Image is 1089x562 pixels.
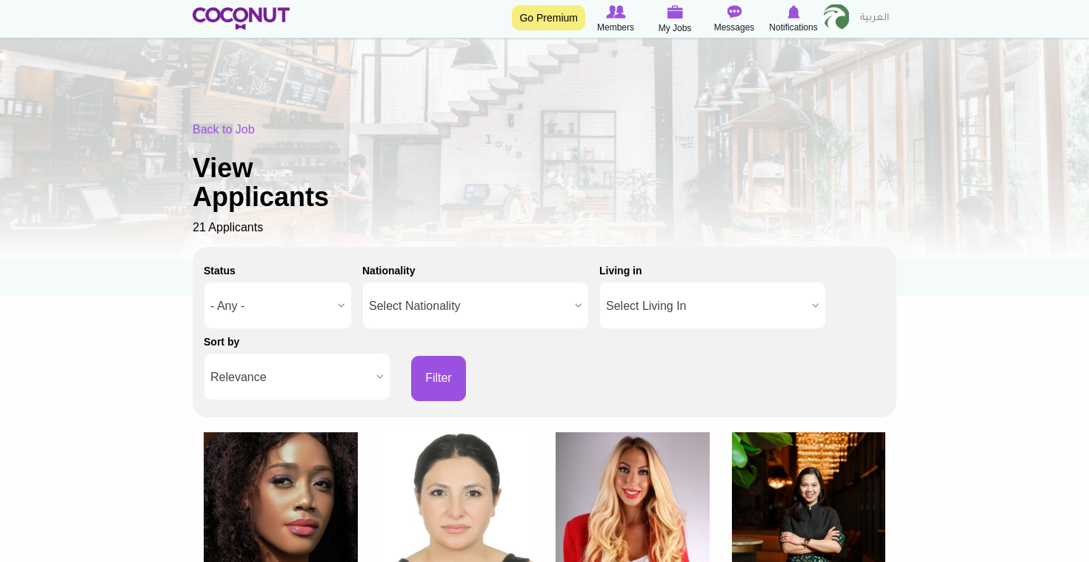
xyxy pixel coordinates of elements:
[193,123,255,136] a: Back to Job
[606,5,625,19] img: Browse Members
[599,263,642,278] label: Living in
[667,5,683,19] img: My Jobs
[769,20,817,35] span: Notifications
[586,4,645,35] a: Browse Members Members
[362,263,416,278] label: Nationality
[210,354,370,401] span: Relevance
[727,5,742,19] img: Messages
[512,5,585,30] a: Go Premium
[193,153,378,212] h1: View Applicants
[210,282,332,330] span: - Any -
[411,356,466,401] button: Filter
[597,20,634,35] span: Members
[659,21,692,36] span: My Jobs
[606,282,806,330] span: Select Living In
[193,7,290,30] img: Home
[764,4,823,35] a: Notifications Notifications
[369,282,569,330] span: Select Nationality
[645,4,705,36] a: My Jobs My Jobs
[714,20,755,35] span: Messages
[853,4,896,33] a: العربية
[204,263,236,278] label: Status
[204,334,239,349] label: Sort by
[705,4,764,35] a: Messages Messages
[787,5,800,19] img: Notifications
[193,122,896,237] div: 21 Applicants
